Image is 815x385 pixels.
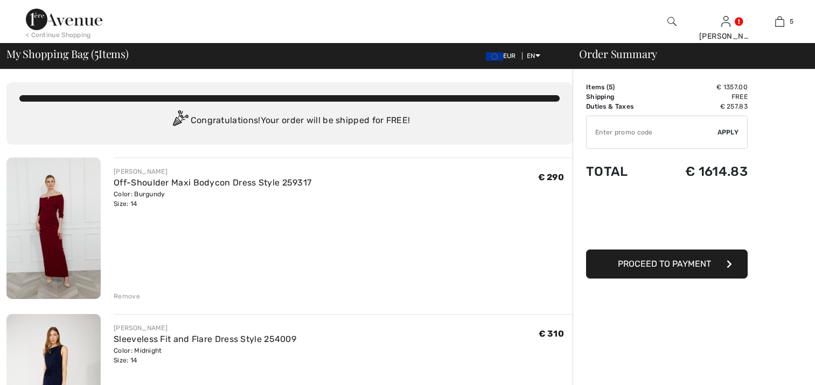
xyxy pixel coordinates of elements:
span: EN [527,52,540,60]
img: search the website [667,15,677,28]
td: Total [586,153,656,190]
span: 5 [790,17,793,26]
img: My Bag [775,15,784,28]
a: Sleeveless Fit and Flare Dress Style 254009 [114,334,296,344]
div: Color: Burgundy Size: 14 [114,189,311,209]
span: Apply [718,127,739,137]
a: Sign In [721,16,730,26]
span: 5 [609,83,612,91]
div: Color: Midnight Size: 14 [114,346,296,365]
td: Duties & Taxes [586,102,656,111]
span: 5 [94,46,99,60]
iframe: PayPal [586,190,748,246]
img: Off-Shoulder Maxi Bodycon Dress Style 259317 [6,158,101,299]
span: EUR [486,52,520,60]
div: [PERSON_NAME] [699,31,752,42]
td: € 1357.00 [656,82,748,92]
span: My Shopping Bag ( Items) [6,48,129,59]
span: € 310 [539,329,565,339]
img: Congratulation2.svg [169,110,191,132]
td: € 257.83 [656,102,748,111]
a: 5 [753,15,806,28]
input: Promo code [587,116,718,148]
td: Items ( ) [586,82,656,92]
span: € 290 [538,172,565,182]
div: Congratulations! Your order will be shipped for FREE! [19,110,560,132]
img: 1ère Avenue [26,9,102,30]
div: Order Summary [566,48,809,59]
img: My Info [721,15,730,28]
div: [PERSON_NAME] [114,167,311,176]
td: € 1614.83 [656,153,748,190]
div: < Continue Shopping [26,30,91,40]
span: Proceed to Payment [618,259,711,269]
td: Free [656,92,748,102]
div: Remove [114,291,140,301]
a: Off-Shoulder Maxi Bodycon Dress Style 259317 [114,177,311,188]
img: Euro [486,52,503,61]
div: [PERSON_NAME] [114,323,296,333]
td: Shipping [586,92,656,102]
button: Proceed to Payment [586,249,748,279]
